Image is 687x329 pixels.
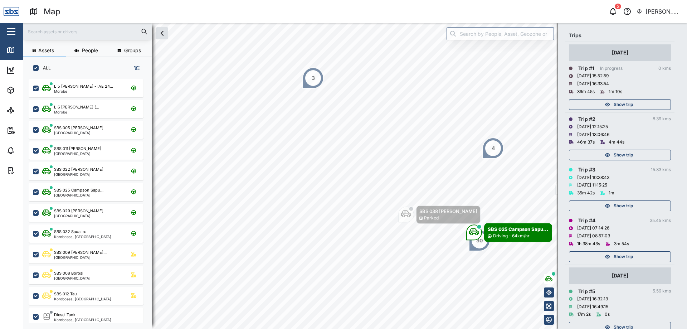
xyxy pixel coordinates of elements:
div: 35m 42s [577,190,595,197]
div: Assets [19,86,41,94]
div: Map marker [302,67,324,89]
div: 3 [312,74,315,82]
div: 4m 44s [609,139,624,146]
div: Map marker [555,178,613,196]
div: [DATE] 13:06:46 [577,131,609,138]
div: 0 kms [658,65,671,72]
div: Map marker [482,137,504,159]
div: [DATE] 11:15:25 [577,182,607,189]
div: [DATE] 16:33:54 [577,81,609,87]
div: Trip # 2 [578,115,595,123]
div: 1h 38m 43s [577,241,600,247]
div: Trip # 4 [578,217,595,224]
div: L-5 [PERSON_NAME] - IAE 24... [54,83,113,89]
img: Main Logo [4,4,19,19]
button: Show trip [569,99,671,110]
label: ALL [39,65,51,71]
div: 8.39 kms [653,116,671,122]
div: Reports [19,126,43,134]
div: SBS 009 [PERSON_NAME]... [54,250,107,256]
div: Dashboard [19,66,51,74]
div: Korobosea, [GEOGRAPHIC_DATA] [54,297,111,301]
input: Search by People, Asset, Geozone or Place [447,27,554,40]
div: SBS 025 Campson Sapu... [54,187,103,193]
div: 5.59 kms [653,288,671,295]
button: Show trip [569,200,671,211]
div: In progress [600,65,623,72]
div: [GEOGRAPHIC_DATA] [54,173,103,176]
div: 3m 54s [614,241,629,247]
div: Parked [424,215,439,222]
div: [DATE] [612,272,628,280]
div: SBS 012 Tau [54,291,77,297]
div: Korobosea, [GEOGRAPHIC_DATA] [54,318,111,321]
div: Trip # 3 [578,166,595,174]
div: 39m 45s [577,88,595,95]
div: 15.83 kms [651,166,671,173]
span: Show trip [614,252,633,262]
div: [GEOGRAPHIC_DATA] [54,131,103,135]
div: L-6 [PERSON_NAME] (... [54,104,99,110]
div: 17m 2s [577,311,591,318]
div: [DATE] 07:14:26 [577,225,609,232]
input: Search assets or drivers [27,26,147,37]
button: Show trip [569,150,671,160]
span: Show trip [614,201,633,211]
div: [DATE] 10:38:43 [577,174,609,181]
span: People [82,48,98,53]
div: Map marker [466,223,552,242]
div: Tasks [19,166,38,174]
span: Groups [124,48,141,53]
button: Show trip [569,251,671,262]
div: Map marker [398,205,481,224]
div: Morobe [54,89,113,93]
div: Sites [19,106,36,114]
div: [GEOGRAPHIC_DATA] [54,214,103,218]
div: Korobosea, [GEOGRAPHIC_DATA] [54,235,111,238]
div: grid [29,77,151,323]
div: Trips [569,32,671,39]
div: [GEOGRAPHIC_DATA] [54,256,107,259]
div: 2 [615,4,621,9]
div: [PERSON_NAME] SBS [645,7,681,16]
div: [GEOGRAPHIC_DATA] [54,193,103,197]
div: [GEOGRAPHIC_DATA] [54,276,91,280]
div: 0s [605,311,610,318]
div: SBS 008 Borosi [54,270,83,276]
div: Alarms [19,146,41,154]
div: SBS 038 [PERSON_NAME] [419,208,477,215]
div: Morobe [54,110,99,114]
div: Map [19,46,35,54]
span: Assets [38,48,54,53]
div: SBS 011 [PERSON_NAME] [54,146,101,152]
div: SBS 032 Saua Iru [54,229,87,235]
div: SBS 025 Campson Sapu... [488,226,549,233]
div: Diesel Tank [54,312,75,318]
div: 4 [492,144,495,152]
div: Trip # 5 [578,287,595,295]
button: [PERSON_NAME] SBS [637,6,681,16]
div: Driving - 64km/hr [493,233,530,240]
div: Map [44,5,60,18]
div: [DATE] 16:32:13 [577,296,608,303]
div: [DATE] [612,49,628,57]
div: SBS 005 [PERSON_NAME] [54,125,103,131]
span: Show trip [614,150,633,160]
div: [GEOGRAPHIC_DATA] [54,152,101,155]
span: Show trip [614,100,633,110]
div: 1m 10s [609,88,622,95]
div: [DATE] 12:15:25 [577,124,608,130]
div: 1m [609,190,614,197]
div: 35.45 kms [650,217,671,224]
div: [DATE] 16:49:15 [577,304,608,310]
canvas: Map [23,23,687,329]
div: SBS 029 [PERSON_NAME] [54,208,103,214]
div: [DATE] 15:52:59 [577,73,609,79]
div: SBS 022 [PERSON_NAME] [54,166,103,173]
div: 46m 37s [577,139,595,146]
div: Trip # 1 [578,64,594,72]
div: [DATE] 08:57:03 [577,233,610,240]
